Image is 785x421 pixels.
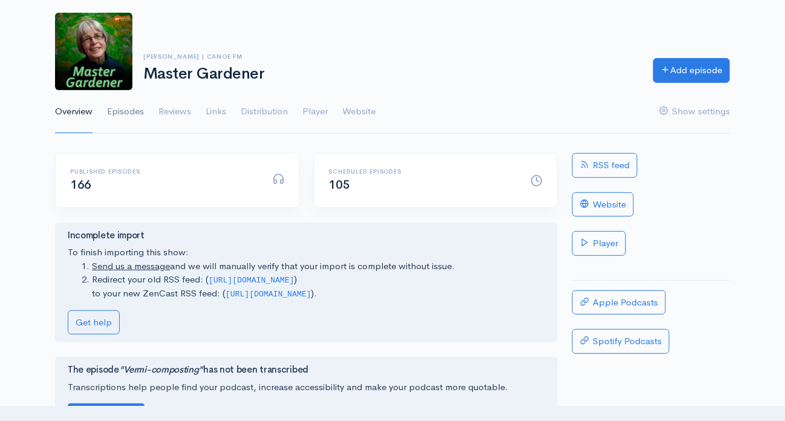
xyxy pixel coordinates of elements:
a: Spotify Podcasts [572,329,669,354]
a: Apple Podcasts [572,290,666,315]
a: Episodes [107,90,144,134]
a: Add episode [653,58,730,83]
a: Website [342,90,376,134]
h6: Scheduled episodes [329,168,516,175]
h4: The episode has not been transcribed [68,365,545,375]
i: "Vermi-composting" [119,364,204,375]
a: Reviews [158,90,191,134]
h4: Incomplete import [68,230,545,241]
a: Get help [68,310,120,335]
a: Website [572,192,634,217]
h6: Published episodes [70,168,258,175]
a: Show settings [659,90,730,134]
a: RSS feed [572,153,637,178]
div: To finish importing this show: [68,230,545,335]
a: Distribution [241,90,288,134]
span: 105 [329,177,350,192]
code: [URL][DOMAIN_NAME] [226,290,311,299]
li: Redirect your old RSS feed: ( ) to your new ZenCast RSS feed: ( ). [92,273,545,300]
button: Transcribe episode [68,403,145,421]
h6: [PERSON_NAME] | Canoe FM [143,53,639,60]
a: Player [572,231,626,256]
span: 166 [70,177,91,192]
h1: Master Gardener [143,65,639,83]
a: Overview [55,90,93,134]
a: Player [302,90,328,134]
li: and we will manually verify that your import is complete without issue. [92,259,545,273]
a: Transcribe episode [68,405,145,417]
a: Send us a message [92,260,170,272]
p: Transcriptions help people find your podcast, increase accessibility and make your podcast more q... [68,380,545,394]
a: Links [206,90,226,134]
code: [URL][DOMAIN_NAME] [209,276,295,285]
